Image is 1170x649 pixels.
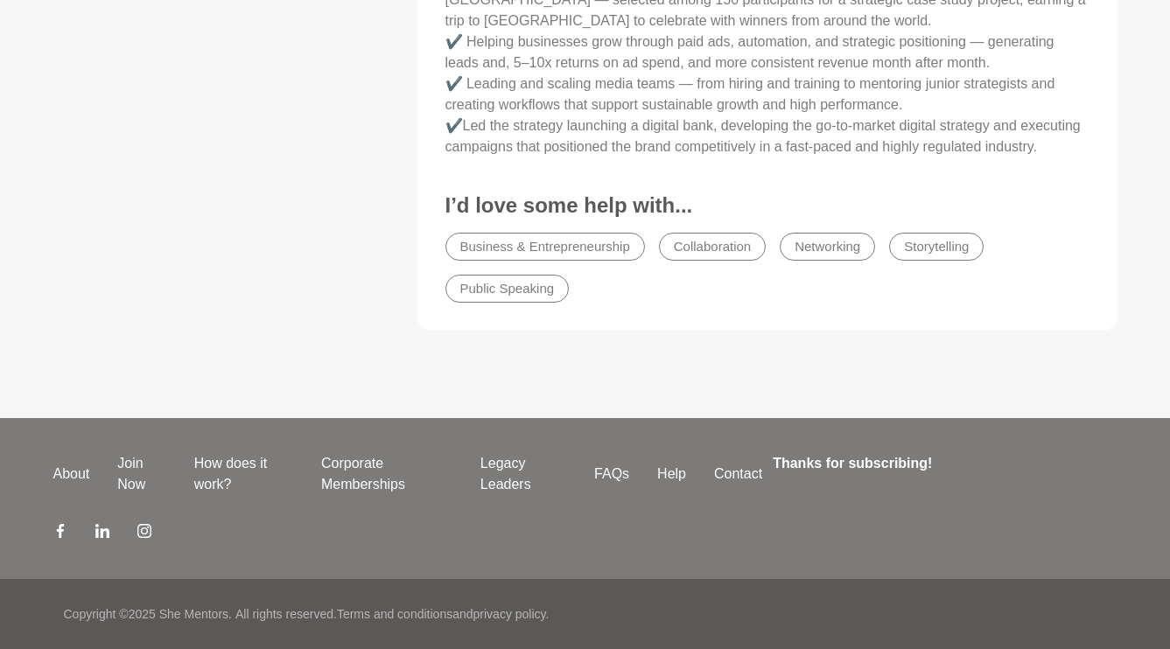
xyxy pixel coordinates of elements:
[445,192,1089,219] h3: I’d love some help with...
[580,464,643,485] a: FAQs
[180,453,307,495] a: How does it work?
[466,453,580,495] a: Legacy Leaders
[95,523,109,544] a: LinkedIn
[700,464,776,485] a: Contact
[337,607,452,621] a: Terms and conditions
[64,605,232,624] p: Copyright © 2025 She Mentors .
[307,453,466,495] a: Corporate Memberships
[53,523,67,544] a: Facebook
[103,453,179,495] a: Join Now
[235,605,549,624] p: All rights reserved. and .
[773,453,1106,474] h4: Thanks for subscribing!
[137,523,151,544] a: Instagram
[39,464,104,485] a: About
[473,607,546,621] a: privacy policy
[643,464,700,485] a: Help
